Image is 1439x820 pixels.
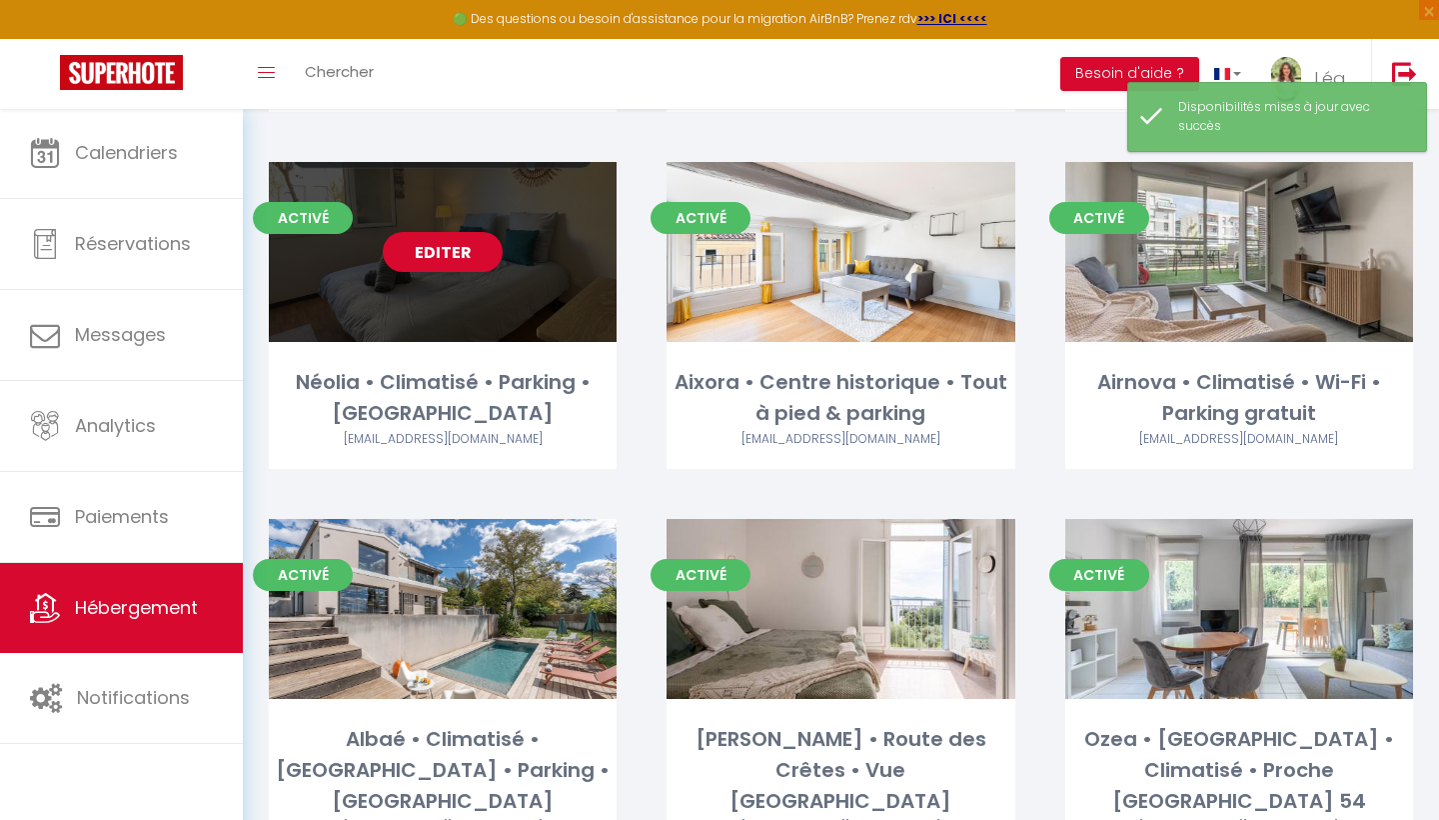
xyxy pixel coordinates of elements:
[305,61,374,82] span: Chercher
[1060,57,1199,91] button: Besoin d'aide ?
[1065,430,1413,449] div: Airbnb
[917,10,987,27] a: >>> ICI <<<<
[253,559,353,591] span: Activé
[651,559,750,591] span: Activé
[1271,57,1301,102] img: ...
[667,430,1014,449] div: Airbnb
[75,140,178,165] span: Calendriers
[75,413,156,438] span: Analytics
[269,724,617,818] div: Albaé • Climatisé • [GEOGRAPHIC_DATA] • Parking • [GEOGRAPHIC_DATA]
[269,367,617,430] div: Néolia • Climatisé • Parking • [GEOGRAPHIC_DATA]
[75,595,198,620] span: Hébergement
[77,685,190,710] span: Notifications
[60,55,183,90] img: Super Booking
[651,202,750,234] span: Activé
[269,430,617,449] div: Airbnb
[1314,66,1346,91] span: Léa
[75,322,166,347] span: Messages
[383,232,503,272] a: Editer
[1178,98,1406,136] div: Disponibilités mises à jour avec succès
[290,39,389,109] a: Chercher
[1049,202,1149,234] span: Activé
[1049,559,1149,591] span: Activé
[667,367,1014,430] div: Aixora • Centre historique • Tout à pied & parking
[1065,724,1413,818] div: Ozea • [GEOGRAPHIC_DATA] • Climatisé • Proche [GEOGRAPHIC_DATA] 54
[667,724,1014,818] div: [PERSON_NAME] • Route des Crêtes • Vue [GEOGRAPHIC_DATA]
[75,504,169,529] span: Paiements
[1065,367,1413,430] div: Airnova • Climatisé • Wi-Fi • Parking gratuit
[1392,61,1417,86] img: logout
[253,202,353,234] span: Activé
[75,231,191,256] span: Réservations
[1256,39,1371,109] a: ... Léa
